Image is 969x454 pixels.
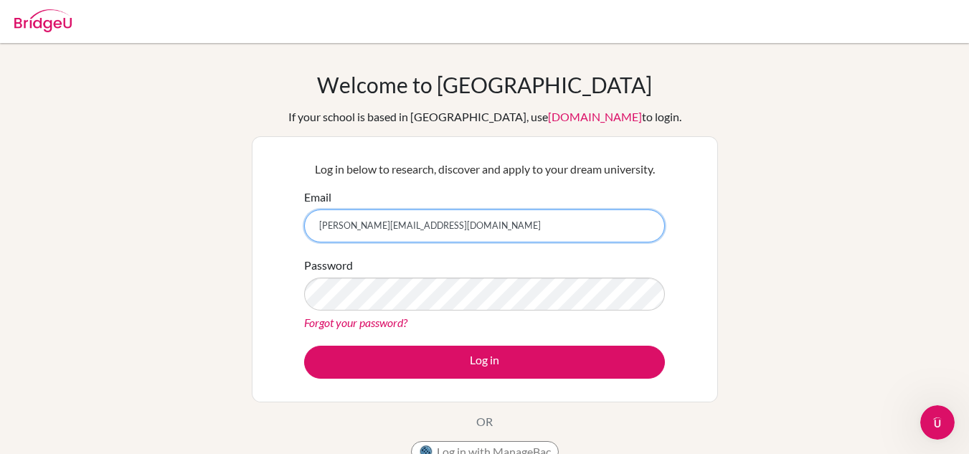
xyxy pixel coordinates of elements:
label: Email [304,189,331,206]
button: Log in [304,346,665,379]
a: Forgot your password? [304,316,407,329]
label: Password [304,257,353,274]
iframe: Intercom live chat [920,405,955,440]
img: Bridge-U [14,9,72,32]
p: Log in below to research, discover and apply to your dream university. [304,161,665,178]
a: [DOMAIN_NAME] [548,110,642,123]
div: If your school is based in [GEOGRAPHIC_DATA], use to login. [288,108,681,126]
p: OR [476,413,493,430]
h1: Welcome to [GEOGRAPHIC_DATA] [317,72,652,98]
